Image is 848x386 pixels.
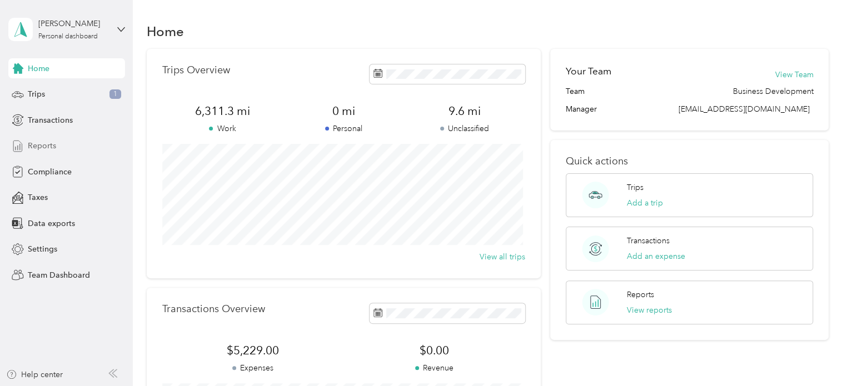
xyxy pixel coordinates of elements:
[162,303,265,315] p: Transactions Overview
[28,218,75,229] span: Data exports
[283,123,404,134] p: Personal
[162,362,343,374] p: Expenses
[162,64,230,76] p: Trips Overview
[28,140,56,152] span: Reports
[28,243,57,255] span: Settings
[627,289,654,300] p: Reports
[678,104,809,114] span: [EMAIL_ADDRESS][DOMAIN_NAME]
[109,89,121,99] span: 1
[627,304,672,316] button: View reports
[28,88,45,100] span: Trips
[480,251,525,263] button: View all trips
[38,33,98,40] div: Personal dashboard
[627,235,670,247] p: Transactions
[775,69,813,81] button: View Team
[566,156,813,167] p: Quick actions
[28,269,90,281] span: Team Dashboard
[283,103,404,119] span: 0 mi
[566,103,597,115] span: Manager
[28,166,72,178] span: Compliance
[162,343,343,358] span: $5,229.00
[28,114,73,126] span: Transactions
[343,362,525,374] p: Revenue
[786,324,848,386] iframe: Everlance-gr Chat Button Frame
[162,123,283,134] p: Work
[28,192,48,203] span: Taxes
[404,123,525,134] p: Unclassified
[566,64,611,78] h2: Your Team
[627,197,663,209] button: Add a trip
[404,103,525,119] span: 9.6 mi
[627,182,644,193] p: Trips
[627,250,685,262] button: Add an expense
[732,86,813,97] span: Business Development
[162,103,283,119] span: 6,311.3 mi
[147,26,184,37] h1: Home
[343,343,525,358] span: $0.00
[6,369,63,380] button: Help center
[566,86,585,97] span: Team
[38,18,108,29] div: [PERSON_NAME]
[28,63,49,74] span: Home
